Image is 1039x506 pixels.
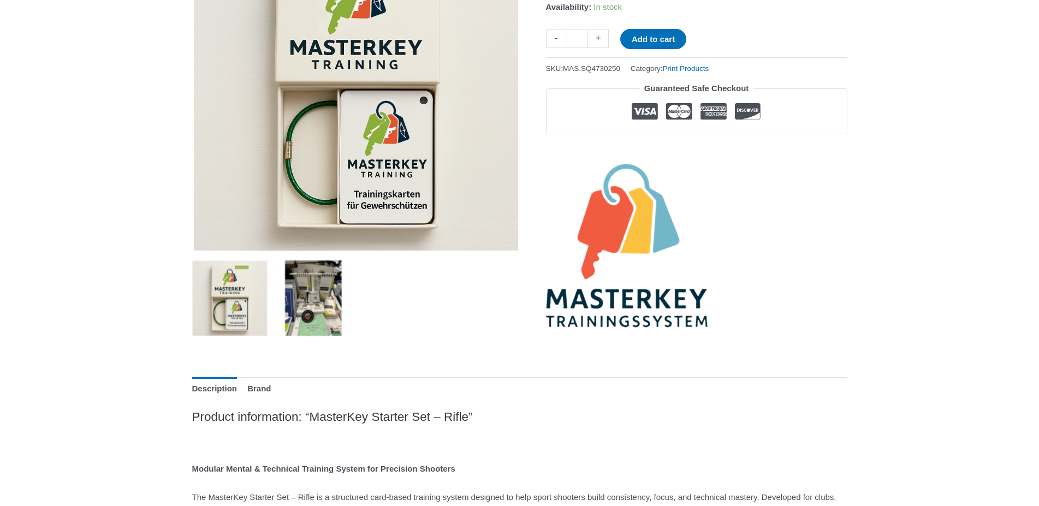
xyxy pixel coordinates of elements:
[276,260,352,336] img: MasterKey Starter Set - Rifle - Image 2
[192,409,847,425] h2: Product information: “MasterKey Starter Set – Rifle”
[620,29,686,49] button: Add to cart
[546,2,592,11] span: Availability:
[192,260,268,336] img: MasterKey Starter Set - Rifle
[192,464,455,473] strong: Modular Mental & Technical Training System for Precision Shooters
[546,29,567,48] a: -
[546,142,847,156] iframe: Customer reviews powered by Trustpilot
[247,377,271,401] a: Brand
[567,29,588,48] input: Product quantity
[631,62,709,75] span: Category:
[588,29,609,48] a: +
[563,64,620,73] span: MAS.SQ4730250
[593,2,622,11] span: In stock
[546,164,708,328] a: MasterKey Trainingsystem
[662,64,709,73] a: Print Products
[546,62,621,75] span: SKU:
[640,81,753,96] legend: Guaranteed Safe Checkout
[192,377,238,401] a: Description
